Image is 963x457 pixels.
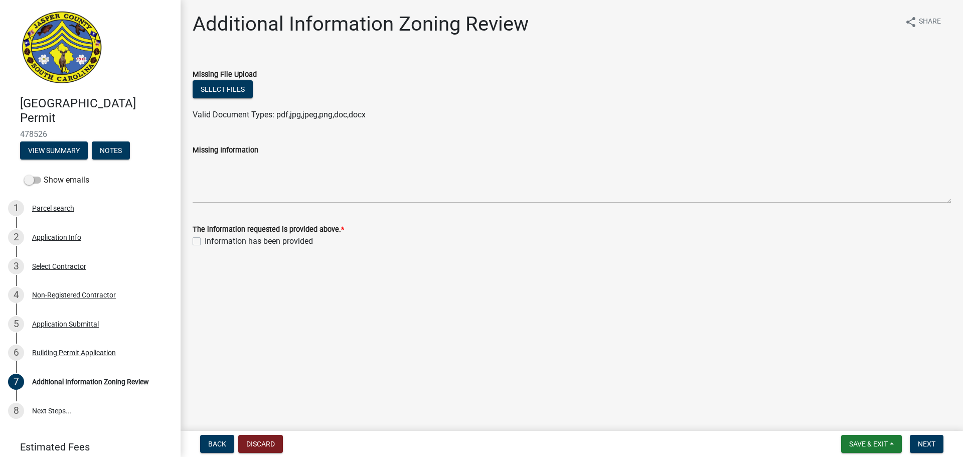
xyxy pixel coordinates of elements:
span: 478526 [20,129,160,139]
div: Application Info [32,234,81,241]
span: Back [208,440,226,448]
div: Additional Information Zoning Review [32,378,149,385]
a: Estimated Fees [8,437,165,457]
button: Save & Exit [841,435,902,453]
i: share [905,16,917,28]
span: Valid Document Types: pdf,jpg,jpeg,png,doc,docx [193,110,366,119]
label: Missing File Upload [193,71,257,78]
img: Jasper County, South Carolina [20,11,104,86]
label: Show emails [24,174,89,186]
div: Application Submittal [32,321,99,328]
label: The information requested is provided above. [193,226,344,233]
button: View Summary [20,141,88,160]
div: 5 [8,316,24,332]
label: Missing Information [193,147,258,154]
div: 2 [8,229,24,245]
button: shareShare [897,12,949,32]
wm-modal-confirm: Notes [92,147,130,155]
span: Share [919,16,941,28]
div: Non-Registered Contractor [32,291,116,298]
div: 4 [8,287,24,303]
button: Discard [238,435,283,453]
div: 7 [8,374,24,390]
div: 8 [8,403,24,419]
div: 3 [8,258,24,274]
div: Building Permit Application [32,349,116,356]
button: Notes [92,141,130,160]
div: Select Contractor [32,263,86,270]
h1: Additional Information Zoning Review [193,12,529,36]
label: Information has been provided [205,235,313,247]
span: Next [918,440,935,448]
button: Next [910,435,943,453]
button: Select files [193,80,253,98]
div: 1 [8,200,24,216]
wm-modal-confirm: Summary [20,147,88,155]
span: Save & Exit [849,440,888,448]
h4: [GEOGRAPHIC_DATA] Permit [20,96,173,125]
button: Back [200,435,234,453]
div: 6 [8,345,24,361]
div: Parcel search [32,205,74,212]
